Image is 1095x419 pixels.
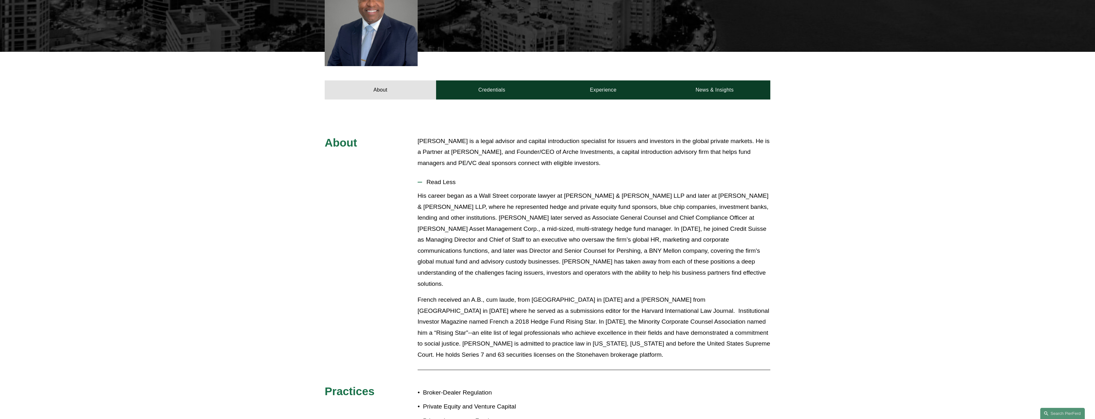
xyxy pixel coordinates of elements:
p: [PERSON_NAME] is a legal advisor and capital introduction specialist for issuers and investors in... [418,136,770,169]
a: Search this site [1040,408,1085,419]
a: News & Insights [659,80,770,100]
p: His career began as a Wall Street corporate lawyer at [PERSON_NAME] & [PERSON_NAME] LLP and later... [418,190,770,289]
p: Private Equity and Venture Capital [423,401,547,412]
a: About [325,80,436,100]
p: Broker-Dealer Regulation [423,387,547,398]
a: Credentials [436,80,547,100]
span: Read Less [422,179,770,186]
button: Read Less [418,174,770,190]
div: Read Less [418,190,770,365]
p: French received an A.B., cum laude, from [GEOGRAPHIC_DATA] in [DATE] and a [PERSON_NAME] from [GE... [418,294,770,360]
a: Experience [547,80,659,100]
span: About [325,136,357,149]
span: Practices [325,385,375,397]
